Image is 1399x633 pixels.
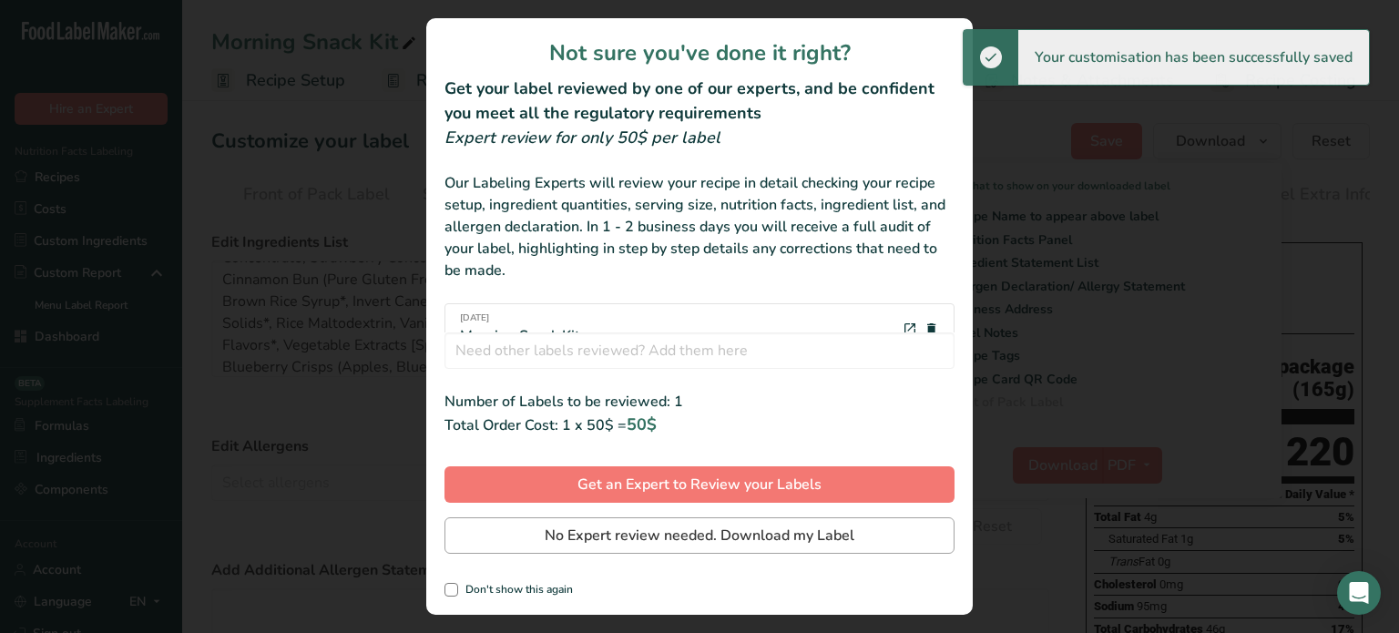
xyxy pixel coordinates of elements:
div: Morning Snack Kit [460,311,580,347]
span: Don't show this again [458,583,573,597]
button: Get an Expert to Review your Labels [444,466,955,503]
span: 50$ [627,413,657,435]
span: [DATE] [460,311,580,325]
div: Our Labeling Experts will review your recipe in detail checking your recipe setup, ingredient qua... [444,172,955,281]
div: Total Order Cost: 1 x 50$ = [444,413,955,437]
div: Number of Labels to be reviewed: 1 [444,391,955,413]
span: No Expert review needed. Download my Label [545,525,854,546]
button: No Expert review needed. Download my Label [444,517,955,554]
h1: Not sure you've done it right? [444,36,955,69]
div: Your customisation has been successfully saved [1018,30,1369,85]
div: Expert review for only 50$ per label [444,126,955,150]
input: Need other labels reviewed? Add them here [444,332,955,369]
span: Get an Expert to Review your Labels [577,474,822,495]
h2: Get your label reviewed by one of our experts, and be confident you meet all the regulatory requi... [444,77,955,126]
div: Open Intercom Messenger [1337,571,1381,615]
